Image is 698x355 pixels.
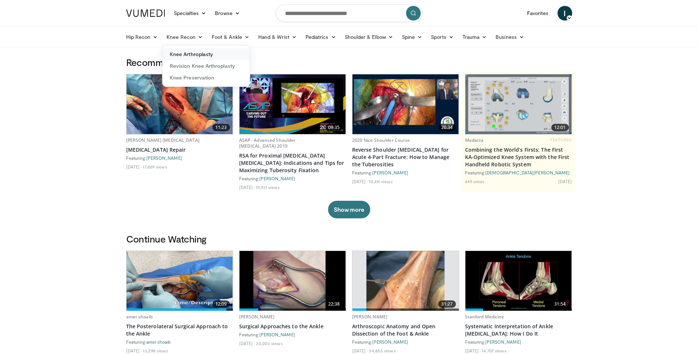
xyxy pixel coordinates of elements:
[162,30,207,44] a: Knee Recon
[143,164,167,170] li: 17,869 views
[207,30,254,44] a: Foot & Ankle
[551,300,569,308] span: 31:54
[465,137,484,143] a: Medacta
[126,348,142,354] li: [DATE]
[523,6,553,21] a: Favorites
[240,251,346,311] a: 22:38
[127,74,233,134] img: 942ab6a0-b2b1-454f-86f4-6c6fa0cc43bd.620x360_q85_upscale.jpg
[212,124,230,131] span: 11:23
[352,178,368,184] li: [DATE]
[550,137,572,143] span: FEATURED
[485,170,570,175] a: [DEMOGRAPHIC_DATA][PERSON_NAME]
[162,48,250,60] a: Knee Arthroplasty
[438,124,456,131] span: 20:34
[126,314,153,320] a: amer shoaib
[126,339,233,345] div: Featuring:
[465,323,572,337] a: Systematic Interpretation of Ankle [MEDICAL_DATA]: How I Do It
[372,339,408,344] a: [PERSON_NAME]
[256,184,279,190] li: 15,931 views
[465,74,572,134] a: 12:01
[465,314,504,320] a: Stanford Medicine
[239,332,346,337] div: Featuring:
[239,137,296,149] a: ASAP - Advanced Shoulder [MEDICAL_DATA] 2019
[240,74,346,134] a: 09:35
[558,6,572,21] a: I
[126,323,233,337] a: The Posterolateral Surgical Approach to the Ankle
[127,251,233,311] img: 06e919cc-1148-4201-9eba-894c9dd10b83.620x360_q85_upscale.jpg
[485,339,521,344] a: [PERSON_NAME]
[465,348,481,354] li: [DATE]
[465,146,572,168] a: Combining the World’s Firsts: The First KA-Optimized Knee System with the First Handheld Robotic ...
[465,178,485,184] li: 649 views
[239,340,255,346] li: [DATE]
[239,152,346,174] a: RSA for Proximal [MEDICAL_DATA] [MEDICAL_DATA]: Indications and Tips for Maximizing Tuberosity Fi...
[352,137,410,143] a: 2020 Nice Shoulder Course
[143,348,168,354] li: 13,298 views
[352,170,459,175] div: Featuring:
[352,348,368,354] li: [DATE]
[325,124,343,131] span: 09:35
[352,339,459,345] div: Featuring:
[240,251,346,311] img: 27463190-6349-4d0c-bdb3-f372be2c3ba7.620x360_q85_upscale.jpg
[352,74,459,134] img: f986402b-3e48-401f-842a-2c1fdc6edc35.620x360_q85_upscale.jpg
[458,30,491,44] a: Trauma
[256,340,282,346] li: 30,003 views
[126,164,142,170] li: [DATE]
[239,184,255,190] li: [DATE]
[240,74,346,134] img: 53f6b3b0-db1e-40d0-a70b-6c1023c58e52.620x360_q85_upscale.jpg
[438,300,456,308] span: 31:27
[259,176,295,181] a: [PERSON_NAME]
[369,178,392,184] li: 10,416 views
[212,300,230,308] span: 12:09
[465,170,572,175] div: Featuring:
[126,56,572,68] h3: Recommended for You
[328,201,370,218] button: Show more
[551,124,569,131] span: 12:01
[301,30,340,44] a: Pediatrics
[372,170,408,175] a: [PERSON_NAME]
[465,251,572,311] img: ed2f2a3b-453b-45ea-a443-57fbd69e4c5c.620x360_q85_upscale.jpg
[398,30,427,44] a: Spine
[162,72,250,84] a: Knee Preservation
[465,339,572,345] div: Featuring:
[465,251,572,311] a: 31:54
[352,314,388,320] a: [PERSON_NAME]
[211,6,244,21] a: Browse
[491,30,529,44] a: Business
[366,251,444,311] img: widescreen_open_anatomy_100000664_3.jpg.620x360_q85_upscale.jpg
[239,175,346,181] div: Featuring:
[122,30,162,44] a: Hip Recon
[427,30,458,44] a: Sports
[239,323,346,330] a: Surgical Approaches to the Ankle
[126,146,233,154] a: [MEDICAL_DATA] Repair
[127,74,233,134] a: 11:23
[325,300,343,308] span: 22:38
[465,74,572,134] img: aaf1b7f9-f888-4d9f-a252-3ca059a0bd02.620x360_q85_upscale.jpg
[127,251,233,311] a: 12:09
[126,137,200,143] a: [PERSON_NAME] [MEDICAL_DATA]
[352,323,459,337] a: Arthroscopic Anatomy and Open Dissection of the Foot & Ankle
[126,155,233,161] div: Featuring:
[146,155,182,160] a: [PERSON_NAME]
[169,6,211,21] a: Specialties
[259,332,295,337] a: [PERSON_NAME]
[162,60,250,72] a: Revision Knee Arthroplasty
[126,10,165,17] img: VuMedi Logo
[482,348,506,354] li: 14,707 views
[146,339,171,344] a: amer shoaib
[239,314,275,320] a: [PERSON_NAME]
[352,251,459,311] a: 31:27
[254,30,301,44] a: Hand & Wrist
[352,74,459,134] a: 20:34
[558,178,572,184] li: [DATE]
[340,30,398,44] a: Shoulder & Elbow
[369,348,395,354] li: 34,855 views
[126,233,572,245] h3: Continue Watching
[352,146,459,168] a: Reverse Shoulder [MEDICAL_DATA] for Acute 4-Part Fracture: How to Manage the Tuberosities
[276,4,423,22] input: Search topics, interventions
